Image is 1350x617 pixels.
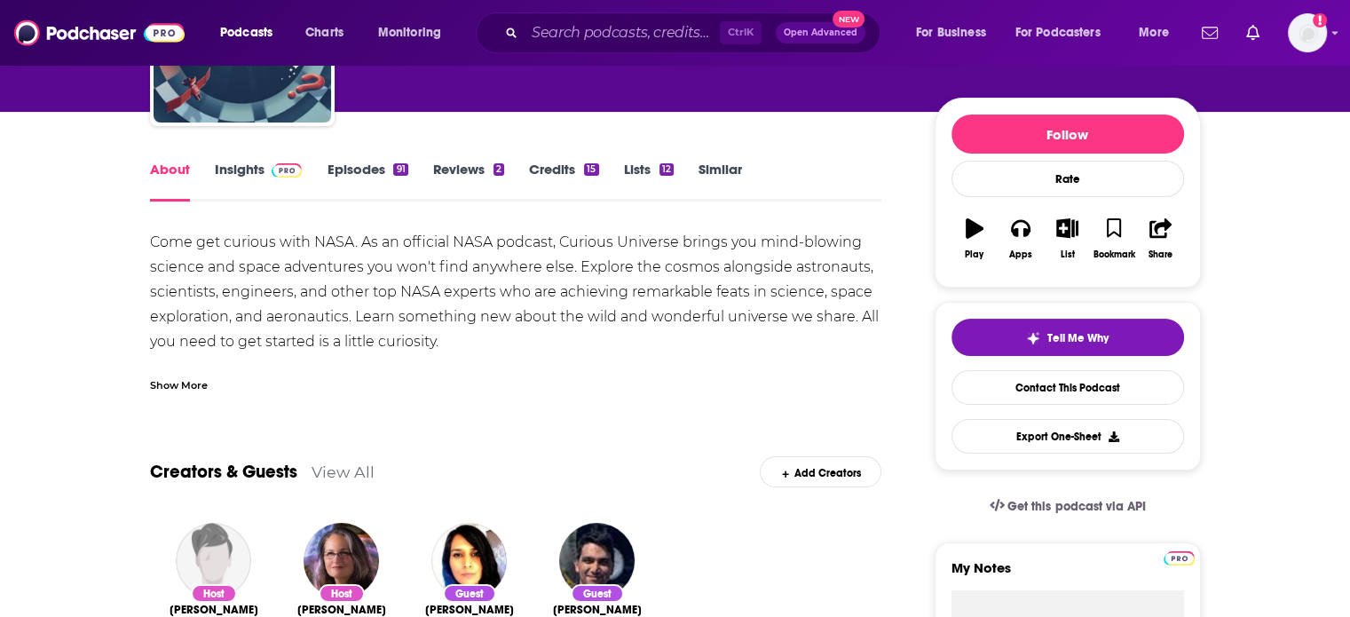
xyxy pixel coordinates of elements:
[833,11,864,28] span: New
[998,207,1044,271] button: Apps
[220,20,272,45] span: Podcasts
[170,603,258,617] a: Jacob Pinter
[378,20,441,45] span: Monitoring
[425,603,514,617] span: [PERSON_NAME]
[1195,18,1225,48] a: Show notifications dropdown
[699,161,742,202] a: Similar
[553,603,642,617] span: [PERSON_NAME]
[1164,551,1195,566] img: Podchaser Pro
[904,19,1008,47] button: open menu
[584,163,598,176] div: 15
[951,115,1184,154] button: Follow
[150,230,882,429] div: Come get curious with NASA. As an official NASA podcast, Curious Universe brings you mind-blowing...
[14,16,185,50] img: Podchaser - Follow, Share and Rate Podcasts
[965,249,983,260] div: Play
[951,370,1184,405] a: Contact This Podcast
[176,523,251,598] img: Jacob Pinter
[312,463,375,481] a: View All
[366,19,464,47] button: open menu
[624,161,674,202] a: Lists12
[294,19,354,47] a: Charts
[191,584,237,603] div: Host
[208,19,296,47] button: open menu
[493,163,504,176] div: 2
[1239,18,1267,48] a: Show notifications dropdown
[776,22,865,44] button: Open AdvancedNew
[659,163,674,176] div: 12
[1288,13,1327,52] span: Logged in as NickG
[319,584,365,603] div: Host
[1139,20,1169,45] span: More
[150,461,297,483] a: Creators & Guests
[1149,249,1172,260] div: Share
[559,523,635,598] img: Abdiel Santos Galindo
[529,161,598,202] a: Credits15
[327,161,407,202] a: Episodes91
[215,161,303,202] a: InsightsPodchaser Pro
[1288,13,1327,52] button: Show profile menu
[760,456,881,487] div: Add Creators
[720,21,762,44] span: Ctrl K
[1061,249,1075,260] div: List
[1313,13,1327,28] svg: Add a profile image
[431,523,507,598] img: Shivanjli Sharma
[1044,207,1090,271] button: List
[1093,249,1134,260] div: Bookmark
[1137,207,1183,271] button: Share
[951,161,1184,197] div: Rate
[297,603,386,617] a: Padi Boyd
[1015,20,1101,45] span: For Podcasters
[1009,249,1032,260] div: Apps
[443,584,496,603] div: Guest
[272,163,303,178] img: Podchaser Pro
[951,207,998,271] button: Play
[305,20,343,45] span: Charts
[975,485,1160,528] a: Get this podcast via API
[1047,331,1109,345] span: Tell Me Why
[1091,207,1137,271] button: Bookmark
[525,19,720,47] input: Search podcasts, credits, & more...
[571,584,624,603] div: Guest
[1007,499,1145,514] span: Get this podcast via API
[493,12,897,53] div: Search podcasts, credits, & more...
[784,28,857,37] span: Open Advanced
[170,603,258,617] span: [PERSON_NAME]
[425,603,514,617] a: Shivanjli Sharma
[304,523,379,598] img: Padi Boyd
[951,319,1184,356] button: tell me why sparkleTell Me Why
[150,161,190,202] a: About
[393,163,407,176] div: 91
[1126,19,1191,47] button: open menu
[297,603,386,617] span: [PERSON_NAME]
[1164,549,1195,566] a: Pro website
[1288,13,1327,52] img: User Profile
[916,20,986,45] span: For Business
[433,161,504,202] a: Reviews2
[553,603,642,617] a: Abdiel Santos Galindo
[951,419,1184,454] button: Export One-Sheet
[1026,331,1040,345] img: tell me why sparkle
[951,559,1184,590] label: My Notes
[1004,19,1126,47] button: open menu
